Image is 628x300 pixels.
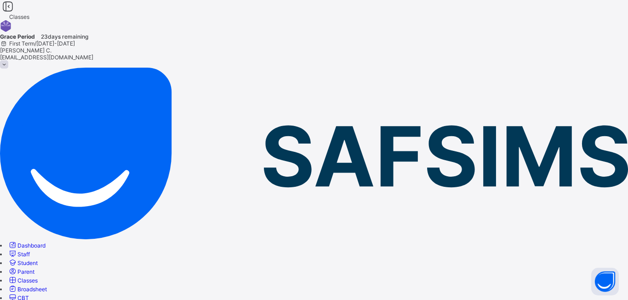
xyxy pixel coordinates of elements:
[17,286,47,293] span: Broadsheet
[591,268,619,295] button: Open asap
[17,242,46,249] span: Dashboard
[9,13,29,20] span: Classes
[17,260,38,266] span: Student
[8,286,47,293] a: Broadsheet
[8,251,30,258] a: Staff
[17,277,38,284] span: Classes
[17,268,34,275] span: Parent
[8,260,38,266] a: Student
[8,242,46,249] a: Dashboard
[41,33,88,40] span: 23 days remaining
[17,251,30,258] span: Staff
[8,277,38,284] a: Classes
[8,268,34,275] a: Parent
